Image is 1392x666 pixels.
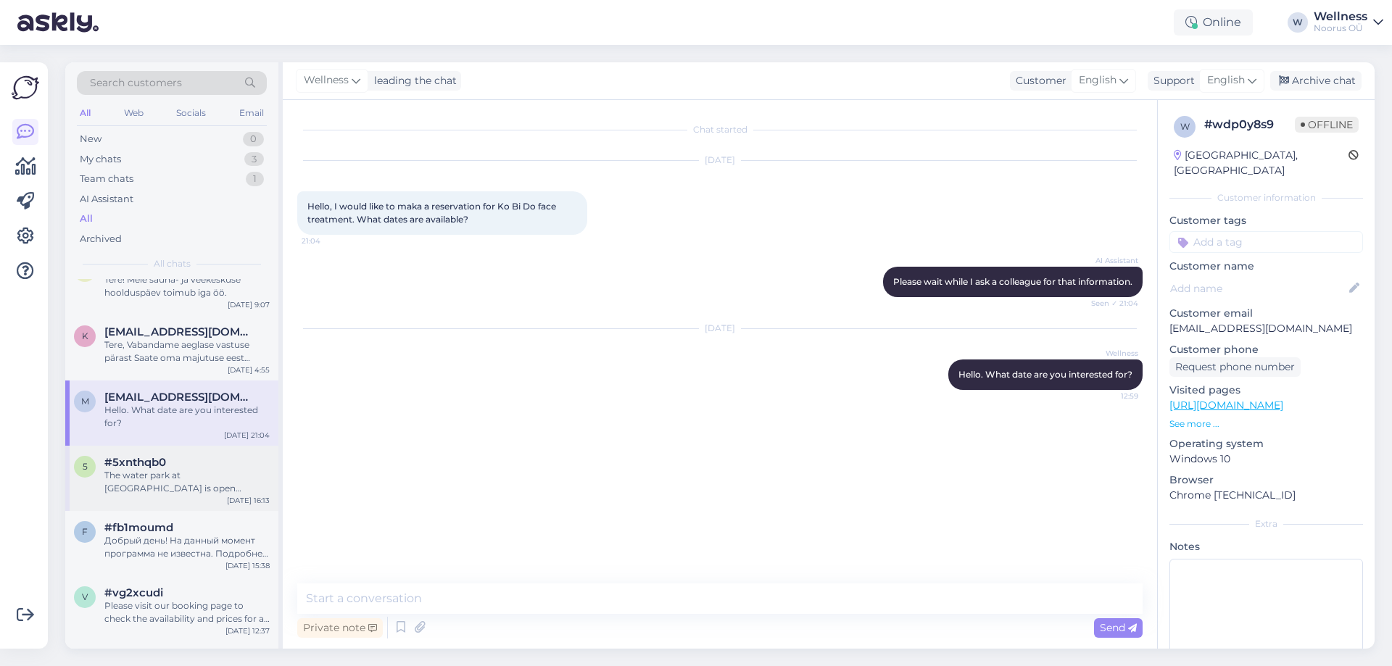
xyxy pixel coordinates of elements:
[1314,11,1367,22] div: Wellness
[1314,22,1367,34] div: Noorus OÜ
[90,75,182,91] span: Search customers
[83,461,88,472] span: 5
[1148,73,1195,88] div: Support
[1100,621,1137,634] span: Send
[1084,255,1138,266] span: AI Assistant
[958,369,1132,380] span: Hello. What date are you interested for?
[77,104,94,122] div: All
[1169,417,1363,430] p: See more ...
[121,104,146,122] div: Web
[368,73,457,88] div: leading the chat
[236,104,267,122] div: Email
[227,495,270,506] div: [DATE] 16:13
[104,534,270,560] div: Добрый день! На данный момент программа не известна. Подробнее можно узнать в октябре.
[1169,399,1283,412] a: [URL][DOMAIN_NAME]
[1295,117,1359,133] span: Offline
[1174,9,1253,36] div: Online
[243,132,264,146] div: 0
[228,365,270,375] div: [DATE] 4:55
[1169,473,1363,488] p: Browser
[297,322,1143,335] div: [DATE]
[1204,116,1295,133] div: # wdp0y8s9
[1169,321,1363,336] p: [EMAIL_ADDRESS][DOMAIN_NAME]
[1169,231,1363,253] input: Add a tag
[1169,213,1363,228] p: Customer tags
[1169,539,1363,554] p: Notes
[1169,517,1363,530] div: Extra
[1180,121,1190,132] span: w
[104,456,166,469] span: #5xnthqb0
[80,152,121,167] div: My chats
[82,591,88,602] span: v
[12,74,39,101] img: Askly Logo
[893,276,1132,287] span: Please wait while I ask a colleague for that information.
[307,201,558,225] span: Hello, I would like to maka a reservation for Ko Bi Do face treatment. What dates are available?
[104,325,255,338] span: keitio92@gmail.com
[104,273,270,299] div: Tere! Meie sauna- ja veekeskuse hoolduspäev toimub iga öö.
[1314,11,1383,34] a: WellnessNoorus OÜ
[1169,191,1363,204] div: Customer information
[1170,280,1346,296] input: Add name
[80,212,93,226] div: All
[224,430,270,441] div: [DATE] 21:04
[104,469,270,495] div: The water park at [GEOGRAPHIC_DATA] is open [DATE], [DATE], and [DATE] from 10:00 AM to 8:00 PM. ...
[1169,357,1301,377] div: Request phone number
[80,172,133,186] div: Team chats
[173,104,209,122] div: Socials
[82,526,88,537] span: f
[225,625,270,636] div: [DATE] 12:37
[244,152,264,167] div: 3
[104,391,255,404] span: m_chyr@aol.com
[104,521,173,534] span: #fb1moumd
[1270,71,1362,91] div: Archive chat
[297,123,1143,136] div: Chat started
[104,586,163,599] span: #vg2xcudi
[1169,383,1363,398] p: Visited pages
[80,192,133,207] div: AI Assistant
[1010,73,1066,88] div: Customer
[104,404,270,430] div: Hello. What date are you interested for?
[154,257,191,270] span: All chats
[82,330,88,341] span: k
[81,396,89,407] span: m
[1169,488,1363,503] p: Chrome [TECHNICAL_ID]
[297,154,1143,167] div: [DATE]
[1084,348,1138,359] span: Wellness
[228,299,270,310] div: [DATE] 9:07
[1174,148,1348,178] div: [GEOGRAPHIC_DATA], [GEOGRAPHIC_DATA]
[304,72,349,88] span: Wellness
[1169,436,1363,451] p: Operating system
[1079,72,1116,88] span: English
[246,172,264,186] div: 1
[1169,342,1363,357] p: Customer phone
[302,236,356,246] span: 21:04
[80,232,122,246] div: Archived
[1169,451,1363,467] p: Windows 10
[1288,12,1308,33] div: W
[104,338,270,365] div: Tere, Vabandame aeglase vastuse pärast Saate oma majutuse eest kohapeal maksta, ettemaksu pole va...
[297,618,383,638] div: Private note
[1084,298,1138,309] span: Seen ✓ 21:04
[1169,259,1363,274] p: Customer name
[104,599,270,625] div: Please visit our booking page to check the availability and prices for a double room on your desi...
[1084,391,1138,401] span: 12:59
[80,132,101,146] div: New
[225,560,270,571] div: [DATE] 15:38
[1207,72,1245,88] span: English
[1169,306,1363,321] p: Customer email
